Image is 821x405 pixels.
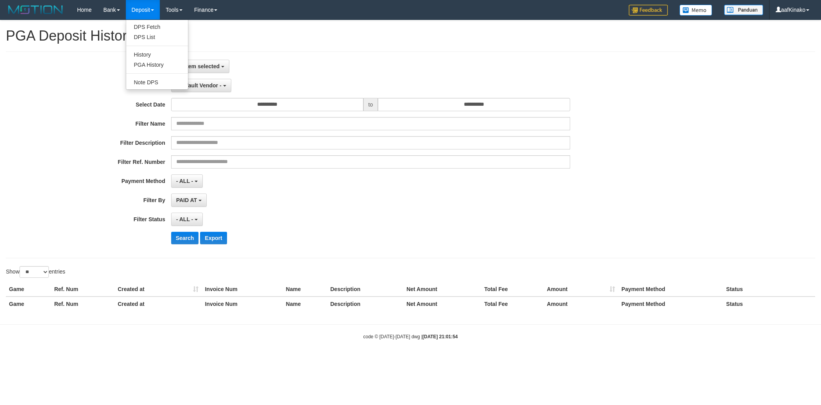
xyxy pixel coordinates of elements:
[481,282,544,297] th: Total Fee
[618,297,723,311] th: Payment Method
[176,82,222,89] span: - Default Vendor -
[126,60,188,70] a: PGA History
[283,297,327,311] th: Name
[363,334,458,339] small: code © [DATE]-[DATE] dwg |
[176,63,220,69] span: No item selected
[327,282,403,297] th: Description
[171,194,207,207] button: PAID AT
[6,282,51,297] th: Game
[283,282,327,297] th: Name
[629,5,668,16] img: Feedback.jpg
[171,79,231,92] button: - Default Vendor -
[618,282,723,297] th: Payment Method
[171,213,203,226] button: - ALL -
[114,282,202,297] th: Created at
[171,232,199,244] button: Search
[126,22,188,32] a: DPS Fetch
[126,32,188,42] a: DPS List
[171,174,203,188] button: - ALL -
[723,282,815,297] th: Status
[171,60,229,73] button: No item selected
[723,297,815,311] th: Status
[126,77,188,87] a: Note DPS
[363,98,378,111] span: to
[544,297,619,311] th: Amount
[126,50,188,60] a: History
[6,266,65,278] label: Show entries
[481,297,544,311] th: Total Fee
[114,297,202,311] th: Created at
[51,297,114,311] th: Ref. Num
[20,266,49,278] select: Showentries
[422,334,458,339] strong: [DATE] 21:01:54
[51,282,114,297] th: Ref. Num
[544,282,619,297] th: Amount
[403,282,481,297] th: Net Amount
[176,216,193,222] span: - ALL -
[327,297,403,311] th: Description
[6,28,815,44] h1: PGA Deposit History
[680,5,712,16] img: Button%20Memo.svg
[176,178,193,184] span: - ALL -
[202,282,283,297] th: Invoice Num
[6,4,65,16] img: MOTION_logo.png
[6,297,51,311] th: Game
[202,297,283,311] th: Invoice Num
[200,232,227,244] button: Export
[724,5,763,15] img: panduan.png
[176,197,197,203] span: PAID AT
[403,297,481,311] th: Net Amount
